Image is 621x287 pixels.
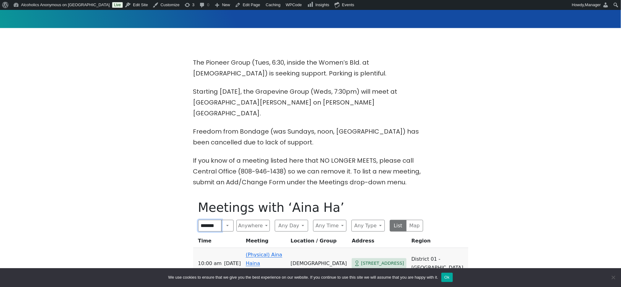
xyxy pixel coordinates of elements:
th: Time [193,237,244,248]
th: Address [349,237,409,248]
input: Search [198,220,222,232]
p: Starting [DATE], the Grapevine Group (Weds, 7:30pm) will meet at [GEOGRAPHIC_DATA][PERSON_NAME] o... [193,86,428,119]
button: Any Day [275,220,308,232]
button: Search [221,220,234,232]
a: Live [112,2,123,8]
p: Freedom from Bondage (was Sundays, noon, [GEOGRAPHIC_DATA]) has been cancelled due to lack of sup... [193,126,428,148]
button: Ok [441,273,453,282]
button: Anywhere [236,220,270,232]
span: We use cookies to ensure that we give you the best experience on our website. If you continue to ... [168,274,438,281]
a: (Physical) Aina Haina Women's [246,252,282,275]
span: [DATE] [224,259,241,268]
button: List [390,220,407,232]
button: Any Time [313,220,347,232]
span: 10:00 AM [198,259,222,268]
td: [DEMOGRAPHIC_DATA] [288,248,349,279]
th: Region [409,237,468,248]
button: Any Type [351,220,385,232]
td: District 01 - [GEOGRAPHIC_DATA] [409,248,468,279]
span: Manager [585,2,601,7]
p: If you know of a meeting listed here that NO LONGER MEETS, please call Central Office (808-946-14... [193,155,428,188]
span: No [610,274,616,281]
th: Location / Group [288,237,349,248]
th: Meeting [243,237,288,248]
span: [STREET_ADDRESS] [361,259,404,267]
button: Map [406,220,423,232]
span: Insights [316,2,330,7]
h1: Meetings with ‘Aina Ha’ [198,200,423,215]
p: The Pioneer Group (Tues, 6:30, inside the Women’s Bld. at [DEMOGRAPHIC_DATA]) is seeking support.... [193,57,428,79]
